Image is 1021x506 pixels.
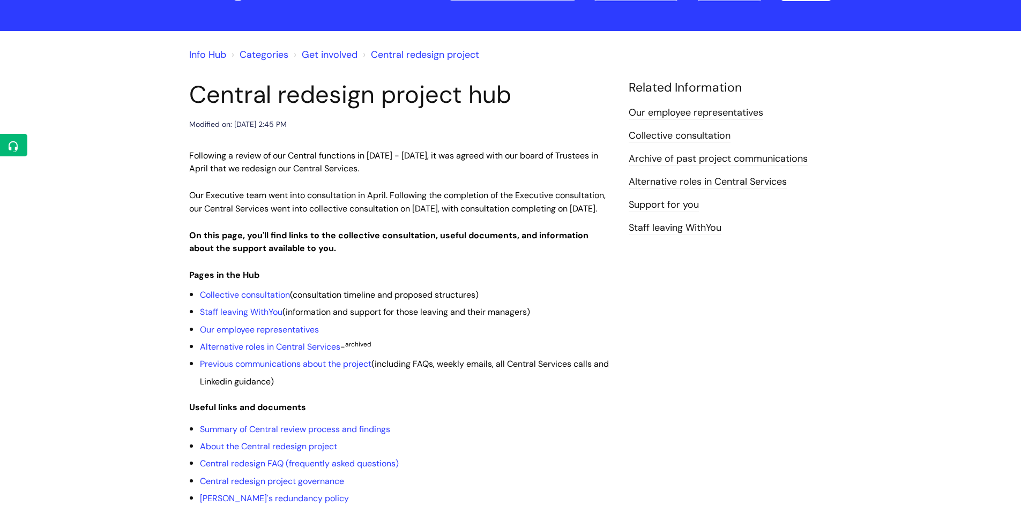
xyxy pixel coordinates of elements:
span: (consultation timeline and proposed structures) [200,289,479,300]
li: Get involved [291,46,357,63]
a: Central redesign project governance [200,475,344,487]
a: Archive of past project communications [629,152,808,166]
a: Our employee representatives [629,106,763,120]
strong: Pages in the Hub [189,269,259,281]
a: Collective consultation [629,129,731,143]
a: Previous communications about the project [200,358,371,369]
a: Categories [240,48,288,61]
sup: archived [345,340,371,349]
a: Staff leaving WithYou [629,221,721,235]
div: Modified on: [DATE] 2:45 PM [189,118,287,131]
a: Our employee representatives [200,324,319,335]
a: About the Central redesign project [200,441,337,452]
span: (information and support for those leaving and their managers) [200,306,530,318]
a: Staff leaving WithYou [200,306,282,318]
strong: On this page, you'll find links to the collective consultation, useful documents, and information... [189,230,588,254]
li: Solution home [229,46,288,63]
h4: Related Information [629,80,832,95]
a: Central redesign project [371,48,479,61]
span: Our Executive team went into consultation in April. Following the completion of the Executive con... [189,190,606,214]
a: Collective consultation [200,289,290,300]
h1: Central redesign project hub [189,80,613,109]
strong: Useful links and documents [189,402,306,413]
a: Info Hub [189,48,226,61]
span: - [200,341,371,352]
a: Alternative roles in Central Services [200,341,340,352]
li: Central redesign project [360,46,479,63]
a: [PERSON_NAME]'s redundancy policy [200,493,349,504]
span: Following a review of our Central functions in [DATE] - [DATE], it was agreed with our board of T... [189,150,598,175]
a: Summary of Central review process and findings [200,424,390,435]
a: Alternative roles in Central Services [629,175,787,189]
a: Support for you [629,198,699,212]
a: Central redesign FAQ (frequently asked questions) [200,458,399,469]
span: (including FAQs, weekly emails, all Central Services calls and Linkedin guidance) [200,358,609,387]
a: Get involved [302,48,357,61]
